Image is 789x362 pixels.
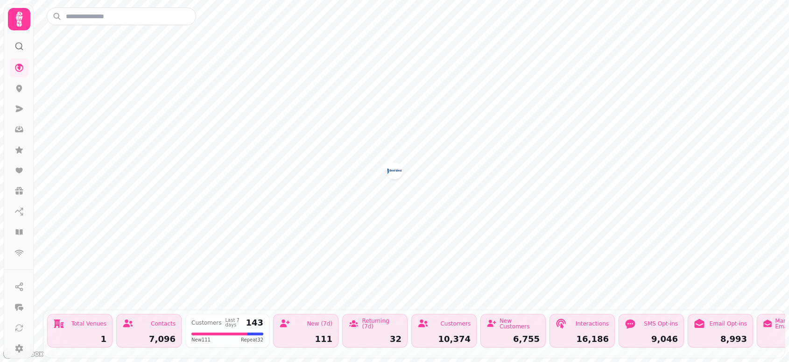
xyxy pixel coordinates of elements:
div: 1 [53,335,106,343]
div: 10,374 [417,335,471,343]
div: 16,186 [556,335,609,343]
div: 7,096 [122,335,176,343]
div: New (7d) [307,321,332,327]
a: Mapbox logo [3,348,44,359]
div: New Customers [500,318,540,329]
button: Forest Hills Hotel - 83935 [387,163,402,178]
div: Returning (7d) [362,318,402,329]
div: Email Opt-ins [710,321,747,327]
div: 111 [279,335,332,343]
div: Last 7 days [225,318,242,327]
span: Repeat 32 [241,336,263,343]
div: 9,046 [625,335,678,343]
div: Contacts [151,321,176,327]
div: Map marker [387,163,402,181]
div: Total Venues [71,321,106,327]
div: Interactions [576,321,609,327]
div: Customers [191,320,222,326]
div: 143 [246,319,263,327]
div: 32 [348,335,402,343]
div: Customers [440,321,471,327]
div: 8,993 [694,335,747,343]
div: 6,755 [486,335,540,343]
span: New 111 [191,336,211,343]
div: SMS Opt-ins [644,321,678,327]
